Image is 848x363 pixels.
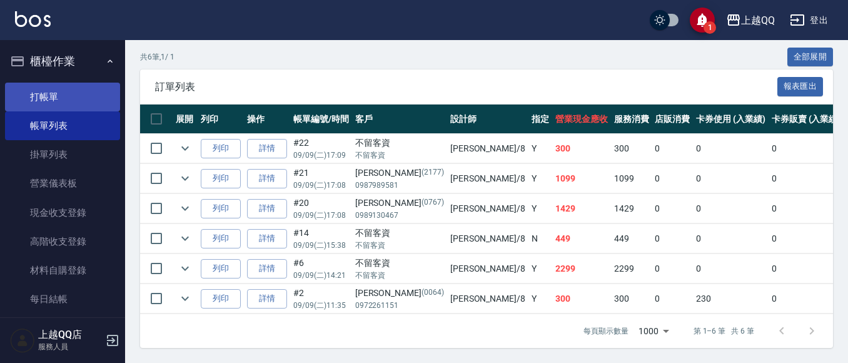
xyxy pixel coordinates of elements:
[247,169,287,188] a: 詳情
[693,164,769,193] td: 0
[201,289,241,309] button: 列印
[290,254,352,284] td: #6
[694,325,754,337] p: 第 1–6 筆 共 6 筆
[155,81,777,93] span: 訂單列表
[173,105,198,134] th: 展開
[787,48,834,67] button: 全部展開
[611,254,652,284] td: 2299
[421,166,444,180] p: (2177)
[785,9,833,32] button: 登出
[355,150,444,161] p: 不留客資
[769,164,844,193] td: 0
[769,105,844,134] th: 卡券販賣 (入業績)
[690,8,715,33] button: save
[247,229,287,248] a: 詳情
[176,139,194,158] button: expand row
[355,136,444,150] div: 不留客資
[769,284,844,314] td: 0
[293,300,349,311] p: 09/09 (二) 11:35
[5,111,120,140] a: 帳單列表
[652,254,693,284] td: 0
[421,197,444,210] p: (0767)
[552,134,611,163] td: 300
[201,169,241,188] button: 列印
[769,254,844,284] td: 0
[721,8,780,33] button: 上越QQ
[447,284,528,314] td: [PERSON_NAME] /8
[704,21,716,34] span: 1
[777,77,824,96] button: 報表匯出
[5,169,120,198] a: 營業儀表板
[528,284,552,314] td: Y
[693,105,769,134] th: 卡券使用 (入業績)
[652,194,693,223] td: 0
[293,240,349,251] p: 09/09 (二) 15:38
[652,224,693,253] td: 0
[769,134,844,163] td: 0
[652,164,693,193] td: 0
[633,314,674,348] div: 1000
[290,194,352,223] td: #20
[293,270,349,281] p: 09/09 (二) 14:21
[355,210,444,221] p: 0989130467
[198,105,244,134] th: 列印
[244,105,290,134] th: 操作
[769,224,844,253] td: 0
[176,229,194,248] button: expand row
[5,256,120,285] a: 材料自購登錄
[693,194,769,223] td: 0
[447,164,528,193] td: [PERSON_NAME] /8
[777,80,824,92] a: 報表匯出
[355,197,444,210] div: [PERSON_NAME]
[201,139,241,158] button: 列印
[355,270,444,281] p: 不留客資
[421,287,444,300] p: (0064)
[693,134,769,163] td: 0
[447,134,528,163] td: [PERSON_NAME] /8
[5,45,120,78] button: 櫃檯作業
[693,224,769,253] td: 0
[528,194,552,223] td: Y
[176,169,194,188] button: expand row
[447,254,528,284] td: [PERSON_NAME] /8
[10,328,35,353] img: Person
[741,13,775,28] div: 上越QQ
[5,198,120,227] a: 現金收支登錄
[528,224,552,253] td: N
[355,300,444,311] p: 0972261151
[355,257,444,270] div: 不留客資
[140,51,174,63] p: 共 6 筆, 1 / 1
[290,164,352,193] td: #21
[38,341,102,352] p: 服務人員
[611,194,652,223] td: 1429
[15,11,51,27] img: Logo
[247,289,287,309] a: 詳情
[611,224,652,253] td: 449
[5,140,120,169] a: 掛單列表
[552,164,611,193] td: 1099
[355,166,444,180] div: [PERSON_NAME]
[528,164,552,193] td: Y
[5,83,120,111] a: 打帳單
[611,284,652,314] td: 300
[352,105,447,134] th: 客戶
[355,180,444,191] p: 0987989581
[176,289,194,308] button: expand row
[693,284,769,314] td: 230
[552,224,611,253] td: 449
[290,284,352,314] td: #2
[176,259,194,278] button: expand row
[693,254,769,284] td: 0
[611,105,652,134] th: 服務消費
[528,105,552,134] th: 指定
[5,285,120,314] a: 每日結帳
[293,150,349,161] p: 09/09 (二) 17:09
[769,194,844,223] td: 0
[552,105,611,134] th: 營業現金應收
[583,325,628,337] p: 每頁顯示數量
[290,224,352,253] td: #14
[611,134,652,163] td: 300
[201,229,241,248] button: 列印
[355,227,444,240] div: 不留客資
[355,287,444,300] div: [PERSON_NAME]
